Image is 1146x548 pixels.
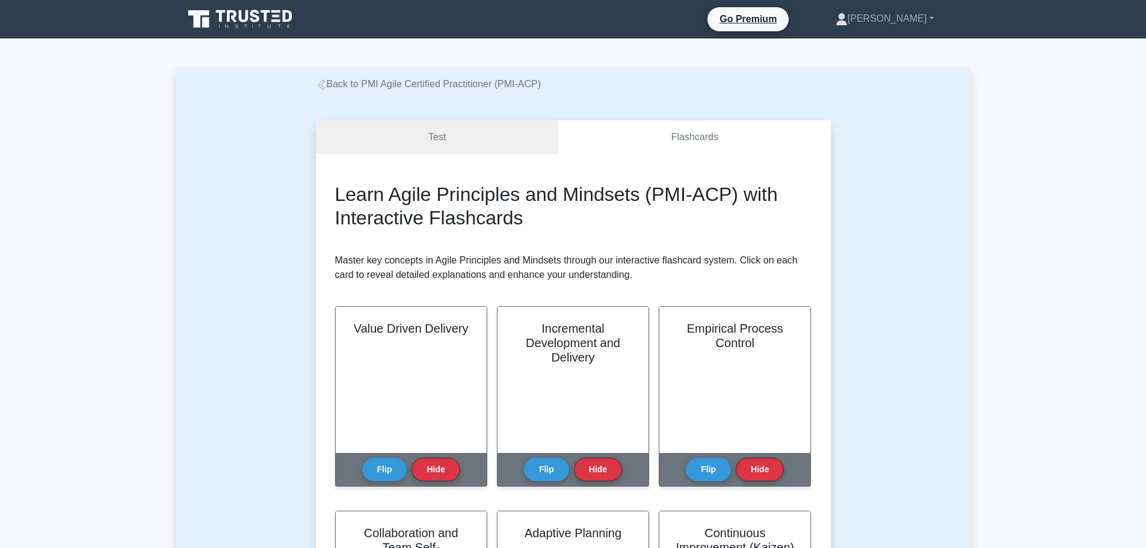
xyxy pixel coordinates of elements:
[335,253,812,282] p: Master key concepts in Agile Principles and Mindsets through our interactive flashcard system. Cl...
[316,120,559,155] a: Test
[512,321,634,365] h2: Incremental Development and Delivery
[524,458,569,481] button: Flip
[558,120,830,155] a: Flashcards
[362,458,407,481] button: Flip
[335,183,812,229] h2: Learn Agile Principles and Mindsets (PMI-ACP) with Interactive Flashcards
[736,458,784,481] button: Hide
[574,458,622,481] button: Hide
[316,79,541,89] a: Back to PMI Agile Certified Practitioner (PMI-ACP)
[350,321,472,336] h2: Value Driven Delivery
[807,7,963,31] a: [PERSON_NAME]
[411,458,460,481] button: Hide
[686,458,731,481] button: Flip
[674,321,796,350] h2: Empirical Process Control
[712,11,784,26] a: Go Premium
[512,526,634,540] h2: Adaptive Planning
